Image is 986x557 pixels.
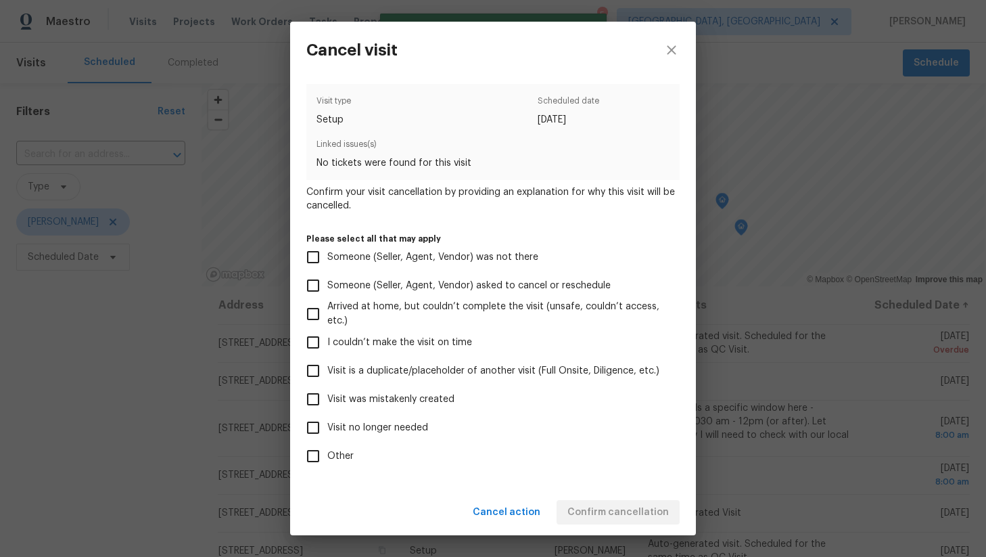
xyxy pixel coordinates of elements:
span: No tickets were found for this visit [316,156,670,170]
span: [DATE] [538,113,599,127]
span: Visit no longer needed [327,421,428,435]
span: Visit is a duplicate/placeholder of another visit (Full Onsite, Diligence, etc.) [327,364,659,378]
span: Arrived at home, but couldn’t complete the visit (unsafe, couldn’t access, etc.) [327,300,669,328]
span: Scheduled date [538,94,599,113]
span: I couldn’t make the visit on time [327,336,472,350]
span: Visit was mistakenly created [327,393,454,407]
button: Cancel action [467,500,546,525]
span: Confirm your visit cancellation by providing an explanation for why this visit will be cancelled. [306,185,680,213]
span: Someone (Seller, Agent, Vendor) asked to cancel or reschedule [327,279,611,293]
span: Other [327,449,354,464]
label: Please select all that may apply [306,235,680,243]
span: Setup [316,113,351,127]
h3: Cancel visit [306,41,398,60]
button: close [647,22,696,79]
span: Cancel action [473,504,540,521]
span: Someone (Seller, Agent, Vendor) was not there [327,250,538,265]
span: Linked issues(s) [316,137,670,156]
span: Visit type [316,94,351,113]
